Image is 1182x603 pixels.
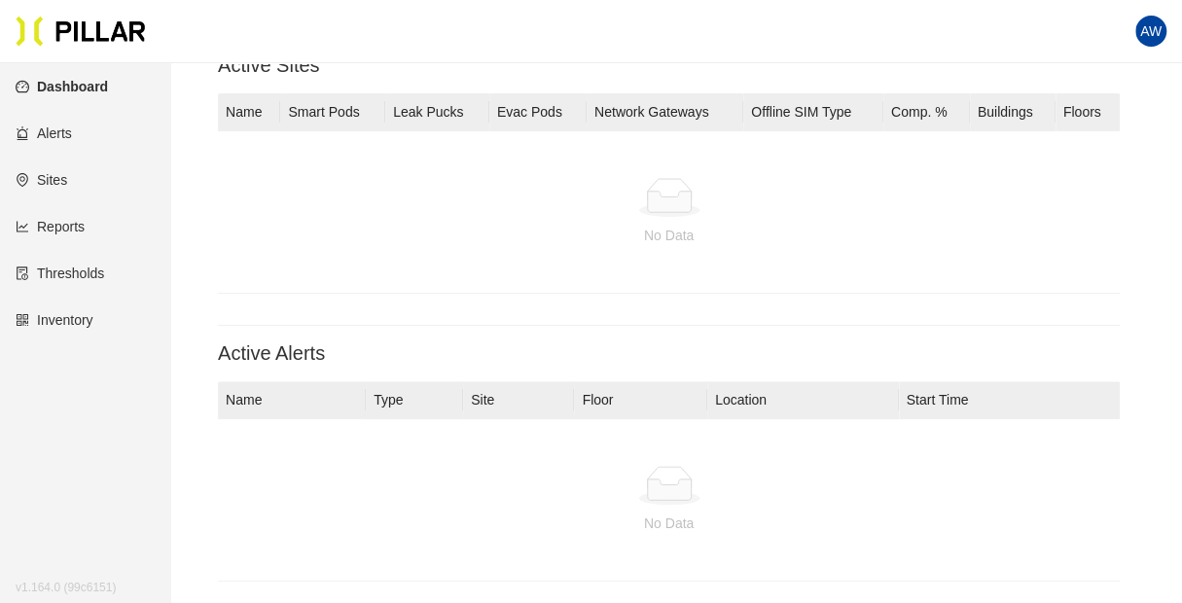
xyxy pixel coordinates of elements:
a: alertAlerts [16,125,72,141]
th: Leak Pucks [385,93,489,131]
th: Site [463,381,574,419]
th: Name [218,381,366,419]
a: environmentSites [16,172,67,188]
img: Pillar Technologies [16,16,146,47]
a: line-chartReports [16,219,85,234]
th: Name [218,93,280,131]
th: Location [707,381,899,419]
th: Network Gateways [587,93,743,131]
th: Start Time [899,381,1120,419]
th: Evac Pods [489,93,587,131]
th: Comp. % [883,93,970,131]
a: dashboardDashboard [16,79,108,94]
th: Offline SIM Type [743,93,883,131]
th: Smart Pods [280,93,385,131]
a: qrcodeInventory [16,312,93,328]
h3: Active Alerts [218,341,1120,366]
th: Buildings [970,93,1056,131]
th: Floors [1056,93,1120,131]
span: AW [1140,16,1162,47]
a: exceptionThresholds [16,266,104,281]
h3: Active Sites [218,53,1120,78]
th: Floor [574,381,707,419]
th: Type [366,381,463,419]
div: No Data [233,513,1104,534]
div: No Data [233,225,1104,246]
